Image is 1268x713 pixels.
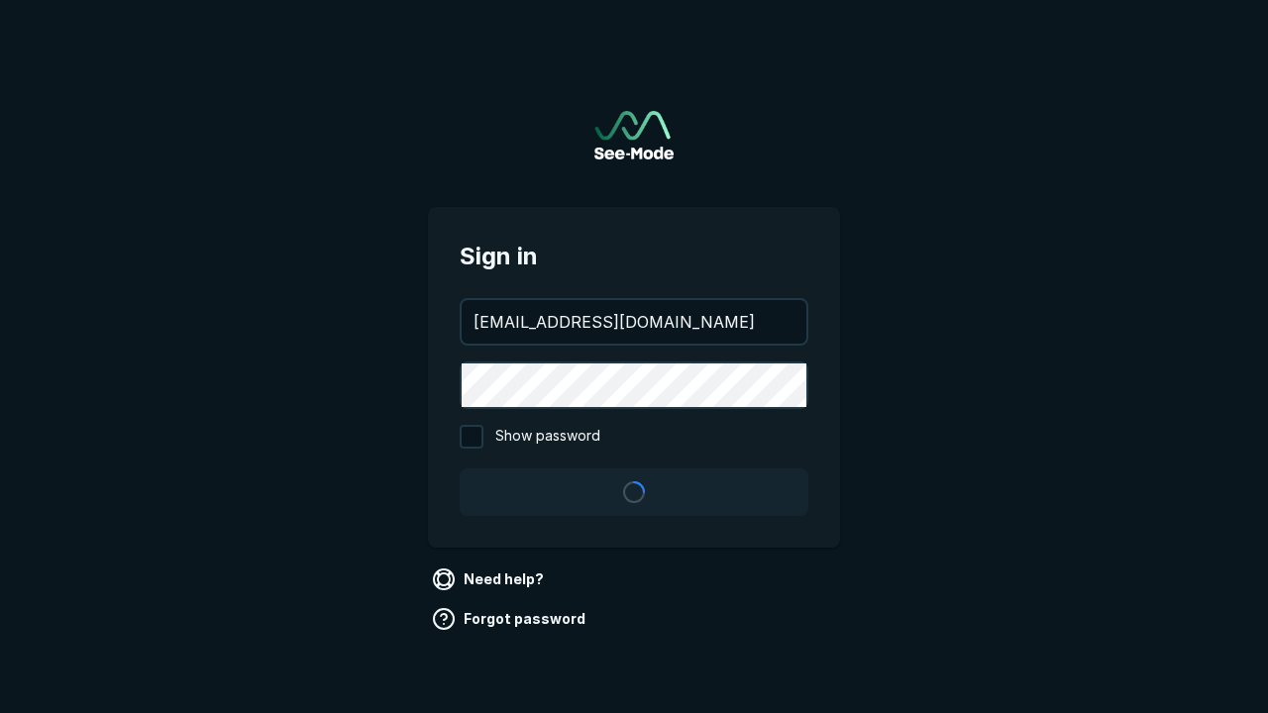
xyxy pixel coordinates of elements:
a: Need help? [428,563,552,595]
span: Sign in [460,239,808,274]
input: your@email.com [462,300,806,344]
img: See-Mode Logo [594,111,674,159]
span: Show password [495,425,600,449]
a: Go to sign in [594,111,674,159]
a: Forgot password [428,603,593,635]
